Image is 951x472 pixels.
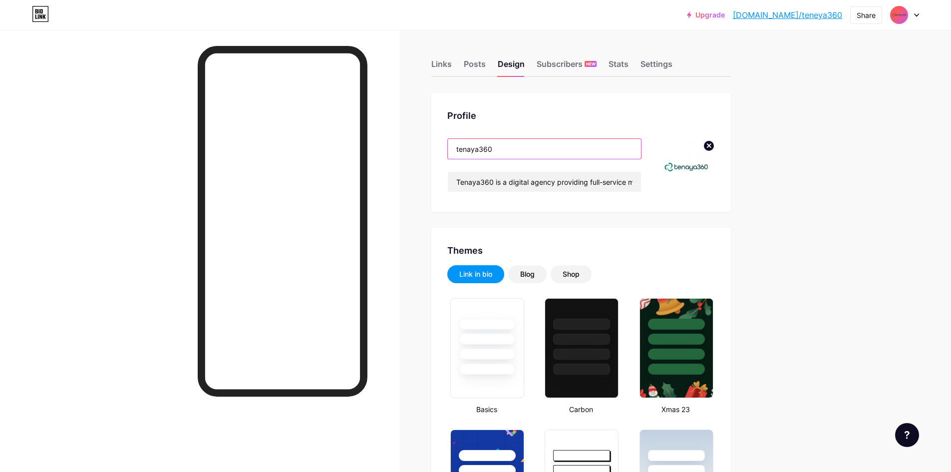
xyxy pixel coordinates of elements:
a: [DOMAIN_NAME]/teneya360 [733,9,842,21]
div: Xmas 23 [636,404,715,415]
div: Themes [447,244,715,257]
div: Subscribers [537,58,597,76]
div: Basics [447,404,526,415]
span: NEW [586,61,596,67]
div: Blog [520,269,535,279]
div: Posts [464,58,486,76]
input: Name [448,139,641,159]
div: Design [498,58,525,76]
div: Links [431,58,452,76]
div: Shop [563,269,580,279]
img: teneya360 [657,138,715,196]
div: Profile [447,109,715,122]
input: Bio [448,172,641,192]
div: Carbon [542,404,620,415]
div: Stats [609,58,629,76]
div: Share [857,10,876,20]
img: teneya360 [890,5,909,24]
div: Link in bio [459,269,492,279]
div: Settings [640,58,672,76]
a: Upgrade [687,11,725,19]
